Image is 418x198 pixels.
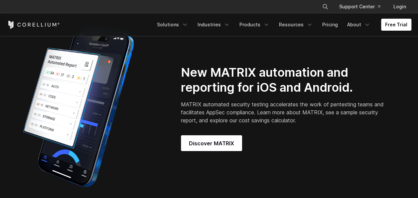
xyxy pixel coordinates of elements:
a: Industries [194,19,234,31]
p: MATRIX automated security testing accelerates the work of pentesting teams and facilitates AppSec... [181,100,386,124]
a: Solutions [153,19,192,31]
a: Products [235,19,274,31]
img: Corellium_MATRIX_Hero_1_1x [7,25,150,192]
a: Free Trial [381,19,411,31]
a: Corellium Home [7,21,60,29]
a: Resources [275,19,317,31]
a: Support Center [334,1,385,13]
button: Search [319,1,331,13]
div: Navigation Menu [153,19,411,31]
a: Discover MATRIX [181,135,242,151]
a: Login [388,1,411,13]
h2: New MATRIX automation and reporting for iOS and Android. [181,65,386,95]
span: Discover MATRIX [189,139,234,147]
a: About [343,19,374,31]
a: Pricing [318,19,342,31]
div: Navigation Menu [314,1,411,13]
